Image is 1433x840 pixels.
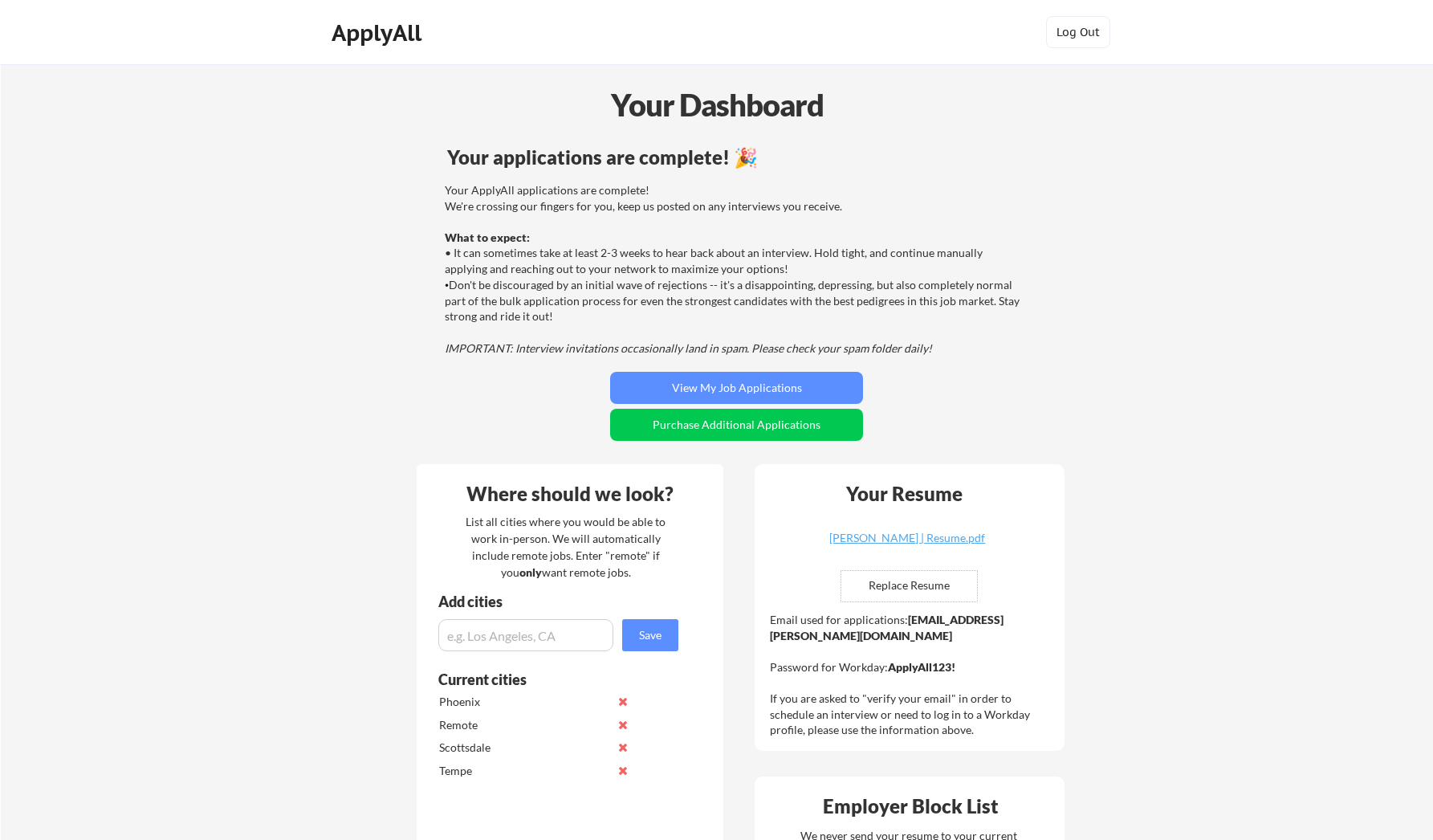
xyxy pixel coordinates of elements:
[332,19,426,47] div: ApplyAll
[610,409,863,441] button: Purchase Additional Applications
[888,660,955,674] strong: ApplyAll123!
[438,619,613,651] input: e.g. Los Angeles, CA
[438,672,661,687] div: Current cities
[439,763,609,779] div: Tempe
[439,740,609,756] div: Scottsdale
[519,565,542,579] strong: only
[1046,16,1110,48] button: Log Out
[421,484,719,504] div: Where should we look?
[438,594,682,609] div: Add cities
[445,279,449,292] font: •
[622,619,678,651] button: Save
[770,613,1004,642] strong: [EMAIL_ADDRESS][PERSON_NAME][DOMAIN_NAME]
[445,230,530,244] strong: What to expect:
[812,532,1003,544] div: [PERSON_NAME] | Resume.pdf
[770,612,1053,738] div: Email used for applications: Password for Workday: If you are asked to "verify your email" in ord...
[447,148,1026,167] div: Your applications are complete! 🎉
[2,82,1433,128] div: Your Dashboard
[761,797,1060,816] div: Employer Block List
[610,372,863,404] button: View My Job Applications
[824,484,983,504] div: Your Resume
[812,532,1003,557] a: [PERSON_NAME] | Resume.pdf
[445,341,932,355] em: IMPORTANT: Interview invitations occasionally land in spam. Please check your spam folder daily!
[445,182,1024,356] div: Your ApplyAll applications are complete! We're crossing our fingers for you, keep us posted on an...
[439,694,609,710] div: Phoenix
[439,717,609,733] div: Remote
[455,513,676,581] div: List all cities where you would be able to work in-person. We will automatically include remote j...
